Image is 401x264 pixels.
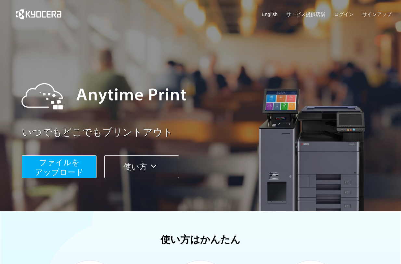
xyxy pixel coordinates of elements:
[35,158,84,177] span: ファイルを ​​アップロード
[104,155,179,178] button: 使い方
[286,11,325,18] a: サービス提供店舗
[22,125,395,139] a: いつでもどこでもプリントアウト
[22,155,97,178] button: ファイルを​​アップロード
[362,11,392,18] a: サインアップ
[334,11,354,18] a: ログイン
[262,11,278,18] a: English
